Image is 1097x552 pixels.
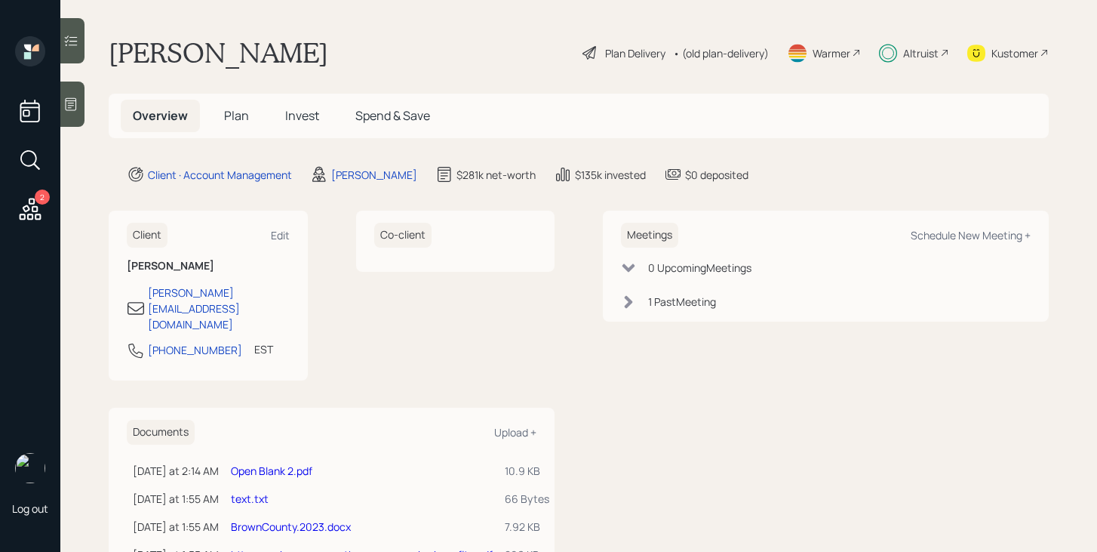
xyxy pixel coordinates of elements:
div: Client · Account Management [148,167,292,183]
span: Overview [133,107,188,124]
div: $281k net-worth [456,167,536,183]
div: 66 Bytes [505,491,549,507]
a: text.txt [231,492,269,506]
div: $135k invested [575,167,646,183]
div: Upload + [494,425,536,439]
div: Warmer [813,45,850,61]
div: 10.9 KB [505,463,549,479]
h6: Documents [127,420,195,445]
a: BrownCounty.2023.docx [231,520,351,534]
span: Plan [224,107,249,124]
h6: [PERSON_NAME] [127,260,290,273]
h6: Co-client [374,223,432,248]
h1: [PERSON_NAME] [109,36,328,69]
div: Plan Delivery [605,45,665,61]
div: Log out [12,501,48,516]
div: Altruist [903,45,939,61]
div: [PERSON_NAME] [331,167,417,183]
div: EST [254,341,273,357]
div: $0 deposited [685,167,748,183]
div: [DATE] at 1:55 AM [133,519,219,535]
div: [PHONE_NUMBER] [148,342,242,358]
div: 0 Upcoming Meeting s [648,260,751,276]
h6: Meetings [621,223,678,248]
div: 1 Past Meeting [648,294,716,310]
div: 2 [35,190,50,205]
a: Open Blank 2.pdf [231,464,312,478]
div: [DATE] at 1:55 AM [133,491,219,507]
div: Schedule New Meeting + [911,228,1031,242]
div: [PERSON_NAME][EMAIL_ADDRESS][DOMAIN_NAME] [148,285,290,332]
span: Invest [285,107,319,124]
span: Spend & Save [355,107,430,124]
div: 7.92 KB [505,519,549,535]
img: michael-russo-headshot.png [15,453,45,483]
div: [DATE] at 2:14 AM [133,463,219,479]
h6: Client [127,223,167,248]
div: Kustomer [991,45,1038,61]
div: • (old plan-delivery) [673,45,769,61]
div: Edit [271,228,290,242]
